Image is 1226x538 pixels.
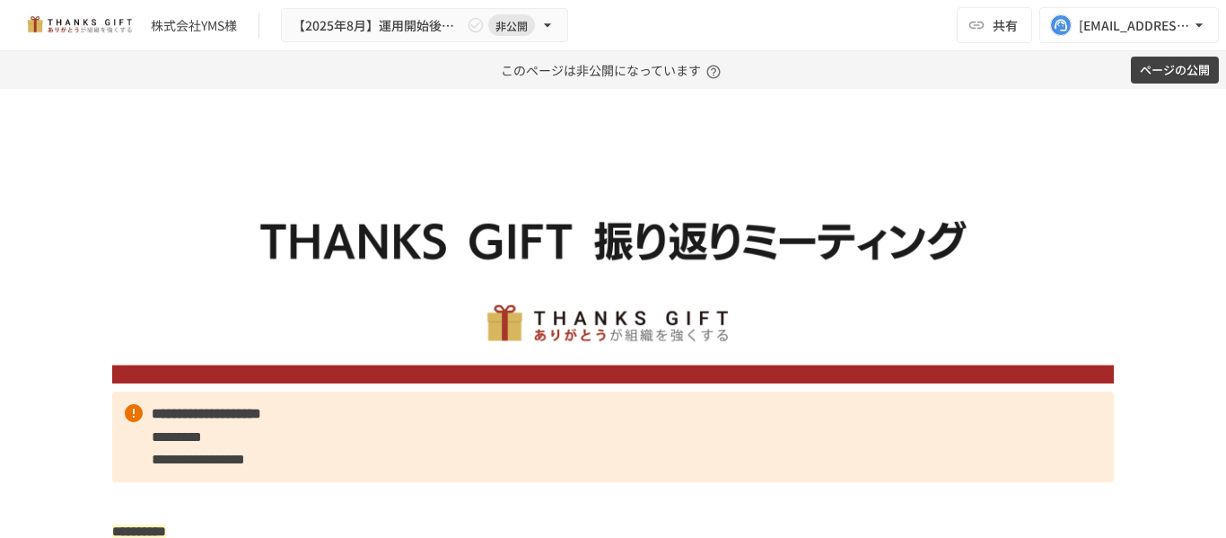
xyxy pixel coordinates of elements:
div: 株式会社YMS様 [151,16,237,35]
button: ページの公開 [1131,57,1219,84]
span: 【2025年8月】運用開始後振り返りミーティング [293,14,463,37]
button: [EMAIL_ADDRESS][DOMAIN_NAME] [1039,7,1219,43]
img: mMP1OxWUAhQbsRWCurg7vIHe5HqDpP7qZo7fRoNLXQh [22,11,136,40]
span: 共有 [993,15,1018,35]
button: 【2025年8月】運用開始後振り返りミーティング非公開 [281,8,568,43]
span: 非公開 [488,16,535,35]
img: ywjCEzGaDRs6RHkpXm6202453qKEghjSpJ0uwcQsaCz [112,133,1114,384]
p: このページは非公開になっています [501,51,726,89]
div: [EMAIL_ADDRESS][DOMAIN_NAME] [1079,14,1190,37]
button: 共有 [957,7,1032,43]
